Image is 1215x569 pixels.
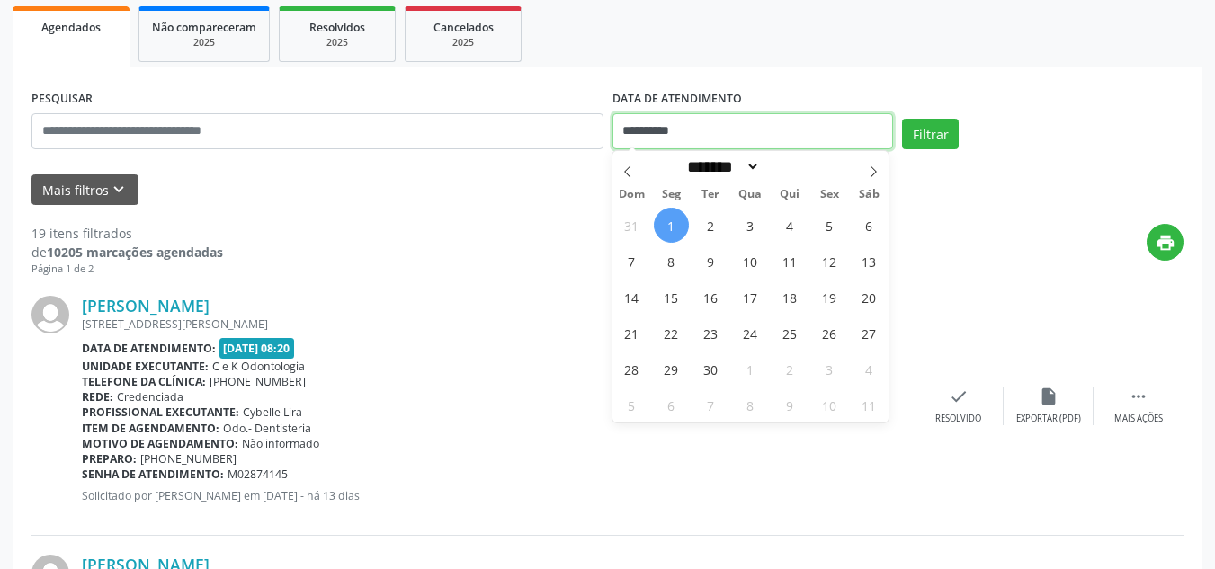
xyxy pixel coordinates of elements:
span: [PHONE_NUMBER] [210,374,306,389]
label: PESQUISAR [31,85,93,113]
span: Setembro 1, 2025 [654,208,689,243]
i: print [1156,233,1175,253]
span: Sáb [849,189,889,200]
span: Setembro 14, 2025 [614,280,649,315]
button: print [1147,224,1184,261]
span: Setembro 3, 2025 [733,208,768,243]
span: Sex [809,189,849,200]
span: Setembro 12, 2025 [812,244,847,279]
div: [STREET_ADDRESS][PERSON_NAME] [82,316,914,332]
span: Odo.- Dentisteria [223,421,311,436]
b: Data de atendimento: [82,341,216,356]
span: Setembro 2, 2025 [693,208,728,243]
span: Setembro 20, 2025 [852,280,887,315]
span: Cybelle Lira [243,405,302,420]
span: Resolvidos [309,20,365,35]
span: Outubro 9, 2025 [773,387,808,422]
div: Exportar (PDF) [1016,413,1081,425]
span: Setembro 16, 2025 [693,280,728,315]
div: Mais ações [1114,413,1163,425]
span: Setembro 5, 2025 [812,208,847,243]
span: Setembro 9, 2025 [693,244,728,279]
button: Filtrar [902,119,959,149]
span: Dom [612,189,652,200]
img: img [31,296,69,333]
span: Outubro 6, 2025 [654,387,689,422]
b: Senha de atendimento: [82,467,224,482]
i: check [949,387,969,406]
span: Setembro 13, 2025 [852,244,887,279]
span: Setembro 26, 2025 [812,316,847,351]
button: Mais filtroskeyboard_arrow_down [31,174,138,206]
span: Setembro 21, 2025 [614,316,649,351]
span: Outubro 1, 2025 [733,351,768,387]
span: Setembro 30, 2025 [693,351,728,387]
span: Setembro 19, 2025 [812,280,847,315]
span: Outubro 4, 2025 [852,351,887,387]
div: Resolvido [935,413,981,425]
span: Setembro 24, 2025 [733,316,768,351]
strong: 10205 marcações agendadas [47,244,223,261]
span: Outubro 3, 2025 [812,351,847,387]
span: Setembro 29, 2025 [654,351,689,387]
span: Outubro 5, 2025 [614,387,649,422]
label: DATA DE ATENDIMENTO [612,85,742,113]
span: Setembro 27, 2025 [852,316,887,351]
span: Setembro 10, 2025 [733,244,768,279]
div: de [31,243,223,262]
input: Year [760,157,819,176]
p: Solicitado por [PERSON_NAME] em [DATE] - há 13 dias [82,488,914,503]
select: Month [682,157,761,176]
span: [PHONE_NUMBER] [140,451,237,467]
i:  [1129,387,1148,406]
span: Setembro 28, 2025 [614,351,649,387]
span: Qui [770,189,809,200]
span: M02874145 [228,467,288,482]
span: Qua [730,189,770,200]
span: Agosto 31, 2025 [614,208,649,243]
span: Agendados [41,20,101,35]
span: Setembro 7, 2025 [614,244,649,279]
i: keyboard_arrow_down [109,180,129,200]
span: Setembro 4, 2025 [773,208,808,243]
div: 2025 [418,36,508,49]
div: 2025 [292,36,382,49]
span: Outubro 2, 2025 [773,351,808,387]
span: Não informado [242,436,319,451]
span: Setembro 11, 2025 [773,244,808,279]
span: Outubro 11, 2025 [852,387,887,422]
b: Preparo: [82,451,137,467]
a: [PERSON_NAME] [82,296,210,316]
b: Unidade executante: [82,359,209,374]
span: Setembro 23, 2025 [693,316,728,351]
span: [DATE] 08:20 [219,338,295,359]
b: Motivo de agendamento: [82,436,238,451]
b: Telefone da clínica: [82,374,206,389]
span: Setembro 8, 2025 [654,244,689,279]
b: Item de agendamento: [82,421,219,436]
span: Não compareceram [152,20,256,35]
div: Página 1 de 2 [31,262,223,277]
span: Setembro 18, 2025 [773,280,808,315]
span: Ter [691,189,730,200]
i: insert_drive_file [1039,387,1059,406]
span: Setembro 6, 2025 [852,208,887,243]
b: Rede: [82,389,113,405]
span: Setembro 25, 2025 [773,316,808,351]
div: 19 itens filtrados [31,224,223,243]
span: Outubro 8, 2025 [733,387,768,422]
span: Outubro 10, 2025 [812,387,847,422]
span: Setembro 22, 2025 [654,316,689,351]
span: Outubro 7, 2025 [693,387,728,422]
span: Setembro 15, 2025 [654,280,689,315]
span: Setembro 17, 2025 [733,280,768,315]
div: 2025 [152,36,256,49]
b: Profissional executante: [82,405,239,420]
span: Seg [651,189,691,200]
span: Cancelados [433,20,494,35]
span: C e K Odontologia [212,359,305,374]
span: Credenciada [117,389,183,405]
